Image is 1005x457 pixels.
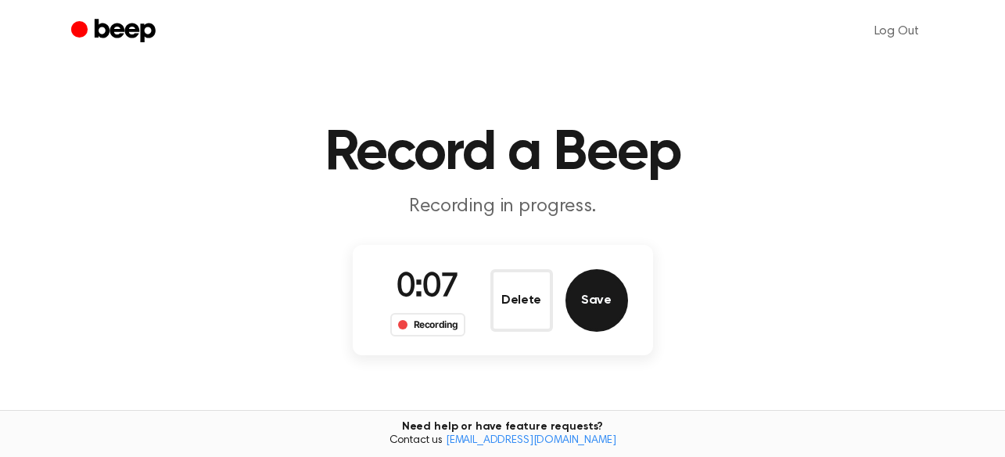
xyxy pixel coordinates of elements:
span: 0:07 [397,272,459,304]
a: [EMAIL_ADDRESS][DOMAIN_NAME] [446,435,616,446]
button: Save Audio Record [565,269,628,332]
a: Beep [71,16,160,47]
div: Recording [390,313,466,336]
p: Recording in progress. [203,194,803,220]
button: Delete Audio Record [490,269,553,332]
h1: Record a Beep [102,125,903,182]
a: Log Out [859,13,935,50]
span: Contact us [9,434,996,448]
